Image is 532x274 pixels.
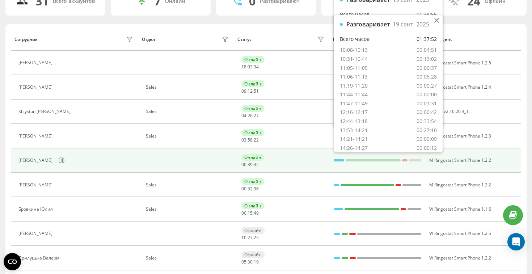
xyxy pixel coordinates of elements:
[241,186,259,191] div: : :
[248,259,253,265] span: 30
[254,210,259,216] span: 49
[241,235,259,240] div: : :
[241,251,265,258] div: Офлайн
[146,182,230,187] div: Sales
[346,21,390,28] div: Разговаривает
[417,64,437,71] div: 00:00:37
[340,73,368,80] div: 11:06-11:13
[241,162,259,167] div: : :
[417,91,437,98] div: 00:00:00
[254,161,259,168] span: 42
[18,256,62,261] div: Прилуцька Валерія
[18,231,54,236] div: [PERSON_NAME]
[417,136,437,143] div: 00:00:09
[14,37,38,42] div: Сотрудник
[429,182,491,188] span: M Ringostat Smart Phone 1.2.2
[340,47,368,54] div: 10:08-10:13
[340,82,368,89] div: 11:19-11:20
[248,235,253,241] span: 27
[340,109,368,116] div: 12:16-12:17
[241,105,264,112] div: Онлайн
[417,100,437,107] div: 00:01:31
[241,137,246,143] span: 03
[429,60,491,66] span: W Ringostat Smart Phone 1.2.5
[18,182,54,187] div: [PERSON_NAME]
[393,21,429,28] div: 19 сент. 2025
[429,255,491,261] span: W Ringostat Smart Phone 1.2.2
[428,37,517,42] div: User Agent
[429,84,491,90] span: W Ringostat Smart Phone 1.2.4
[429,230,491,236] span: W Ringostat Smart Phone 1.2.5
[340,127,368,134] div: 13:53-14:21
[18,158,54,163] div: [PERSON_NAME]
[340,100,368,107] div: 11:47-11:49
[146,85,230,90] div: Sales
[429,206,491,212] span: W Ringostat Smart Phone 1.1.6
[417,55,437,62] div: 00:13:02
[241,80,264,87] div: Онлайн
[248,64,253,70] span: 03
[146,207,230,212] div: Sales
[241,210,246,216] span: 00
[237,37,252,42] div: Статус
[254,113,259,119] span: 27
[248,88,253,94] span: 12
[248,113,253,119] span: 26
[429,133,491,139] span: M Ringostat Smart Phone 1.2.3
[333,37,422,42] div: В статусе
[417,118,437,125] div: 00:33:54
[254,235,259,241] span: 25
[241,64,246,70] span: 18
[241,259,246,265] span: 05
[254,64,259,70] span: 34
[241,113,259,118] div: : :
[248,161,253,168] span: 39
[241,178,264,185] div: Онлайн
[340,136,368,143] div: 14:21-14:21
[241,260,259,265] div: : :
[340,91,368,98] div: 11:44-11:44
[340,35,370,42] div: Всего часов
[241,227,265,234] div: Офлайн
[417,47,437,54] div: 00:04:51
[248,137,253,143] span: 58
[241,113,246,119] span: 04
[340,55,368,62] div: 10:31-10:44
[429,157,491,163] span: M Ringostat Smart Phone 1.2.2
[254,137,259,143] span: 22
[248,210,253,216] span: 15
[241,154,264,161] div: Онлайн
[417,11,437,18] div: 01:38:55
[254,186,259,192] span: 36
[18,60,54,65] div: [PERSON_NAME]
[417,73,437,80] div: 00:06:28
[417,35,437,42] div: 01:37:52
[146,256,230,261] div: Sales
[146,109,230,114] div: Sales
[429,108,469,114] span: Z 5.6.4 v2.10.20.4_1
[142,37,155,42] div: Отдел
[340,144,368,151] div: 14:26-14:27
[241,161,246,168] span: 00
[417,109,437,116] div: 00:00:42
[254,88,259,94] span: 51
[18,134,54,139] div: [PERSON_NAME]
[241,88,246,94] span: 09
[254,259,259,265] span: 19
[241,202,264,209] div: Онлайн
[340,11,370,18] div: Всего часов
[241,129,264,136] div: Онлайн
[241,235,246,241] span: 10
[241,56,264,63] div: Онлайн
[241,138,259,143] div: : :
[241,211,259,216] div: : :
[18,207,55,212] div: Бровкина Юлия
[248,186,253,192] span: 32
[241,89,259,94] div: : :
[18,109,72,114] div: Khlystun [PERSON_NAME]
[241,64,259,69] div: : :
[146,134,230,139] div: Sales
[417,127,437,134] div: 00:27:10
[340,64,368,71] div: 11:05-11:05
[417,144,437,151] div: 00:00:12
